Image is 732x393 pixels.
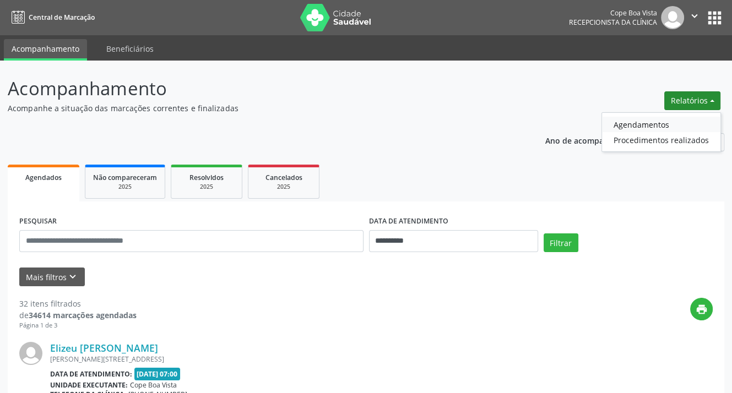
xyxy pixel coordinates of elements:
[661,6,684,29] img: img
[4,39,87,61] a: Acompanhamento
[189,173,224,182] span: Resolvidos
[688,10,701,22] i: 
[50,369,132,379] b: Data de atendimento:
[50,342,158,354] a: Elizeu [PERSON_NAME]
[93,183,157,191] div: 2025
[29,13,95,22] span: Central de Marcação
[265,173,302,182] span: Cancelados
[8,8,95,26] a: Central de Marcação
[50,354,547,364] div: [PERSON_NAME][STREET_ADDRESS]
[29,310,137,320] strong: 34614 marcações agendadas
[256,183,311,191] div: 2025
[130,380,177,390] span: Cope Boa Vista
[569,8,657,18] div: Cope Boa Vista
[50,380,128,390] b: Unidade executante:
[664,91,720,110] button: Relatórios
[67,271,79,283] i: keyboard_arrow_down
[179,183,234,191] div: 2025
[705,8,724,28] button: apps
[19,213,57,230] label: PESQUISAR
[369,213,448,230] label: DATA DE ATENDIMENTO
[545,133,643,147] p: Ano de acompanhamento
[19,298,137,309] div: 32 itens filtrados
[25,173,62,182] span: Agendados
[684,6,705,29] button: 
[544,233,578,252] button: Filtrar
[8,102,509,114] p: Acompanhe a situação das marcações correntes e finalizadas
[601,112,721,152] ul: Relatórios
[696,303,708,315] i: print
[602,132,720,148] a: Procedimentos realizados
[8,75,509,102] p: Acompanhamento
[19,309,137,321] div: de
[690,298,713,320] button: print
[99,39,161,58] a: Beneficiários
[569,18,657,27] span: Recepcionista da clínica
[19,342,42,365] img: img
[134,368,181,380] span: [DATE] 07:00
[19,268,85,287] button: Mais filtroskeyboard_arrow_down
[93,173,157,182] span: Não compareceram
[19,321,137,330] div: Página 1 de 3
[602,117,720,132] a: Agendamentos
